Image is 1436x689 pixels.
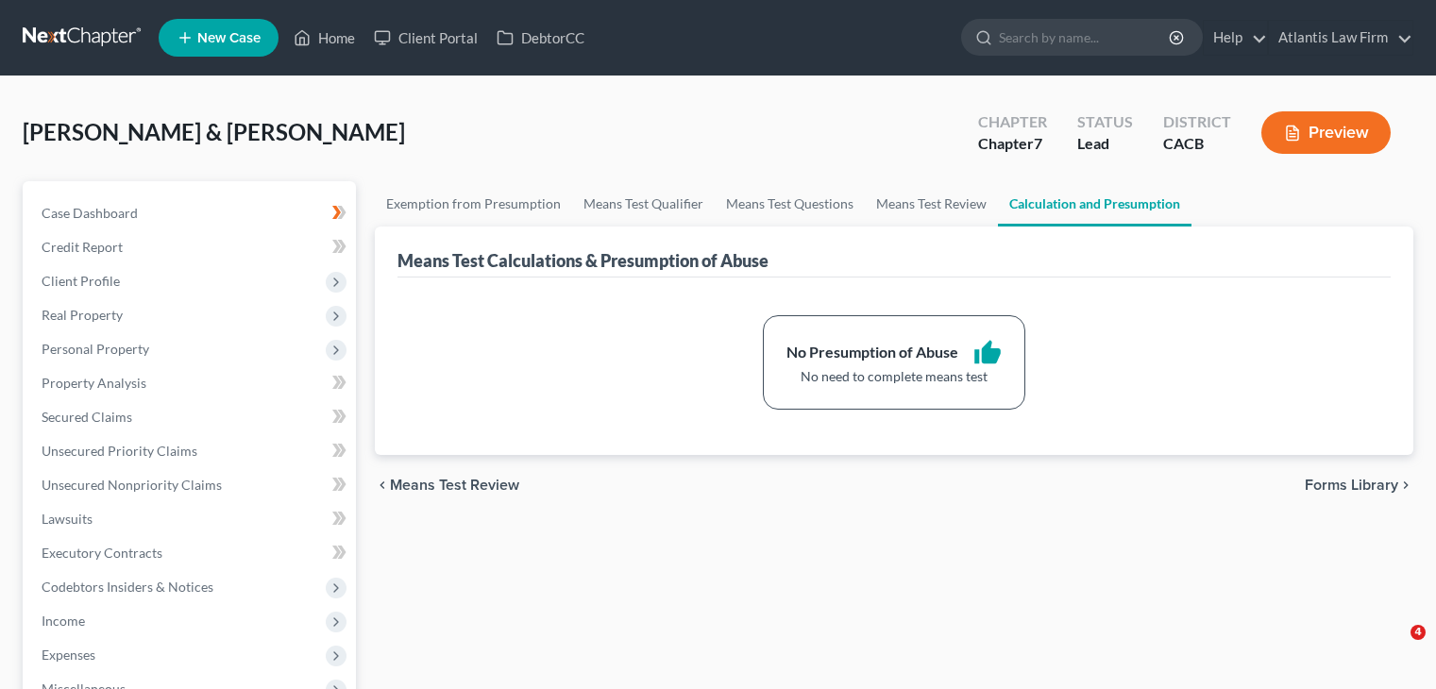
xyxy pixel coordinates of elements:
a: Lawsuits [26,502,356,536]
span: Property Analysis [42,375,146,391]
i: chevron_left [375,478,390,493]
a: Exemption from Presumption [375,181,572,227]
span: Secured Claims [42,409,132,425]
div: Chapter [978,133,1047,155]
a: Atlantis Law Firm [1269,21,1412,55]
div: Status [1077,111,1133,133]
span: Codebtors Insiders & Notices [42,579,213,595]
a: Case Dashboard [26,196,356,230]
span: [PERSON_NAME] & [PERSON_NAME] [23,118,405,145]
span: Credit Report [42,239,123,255]
a: Unsecured Nonpriority Claims [26,468,356,502]
span: Real Property [42,307,123,323]
a: Home [284,21,364,55]
span: Lawsuits [42,511,93,527]
a: Secured Claims [26,400,356,434]
a: Means Test Questions [715,181,865,227]
a: Executory Contracts [26,536,356,570]
span: Income [42,613,85,629]
div: Chapter [978,111,1047,133]
span: 4 [1411,625,1426,640]
a: Means Test Review [865,181,998,227]
a: Property Analysis [26,366,356,400]
span: Executory Contracts [42,545,162,561]
span: Personal Property [42,341,149,357]
i: chevron_right [1398,478,1413,493]
span: Expenses [42,647,95,663]
div: District [1163,111,1231,133]
div: Means Test Calculations & Presumption of Abuse [397,249,769,272]
a: Credit Report [26,230,356,264]
iframe: Intercom live chat [1372,625,1417,670]
a: DebtorCC [487,21,594,55]
span: Forms Library [1305,478,1398,493]
i: thumb_up [973,339,1002,367]
span: Case Dashboard [42,205,138,221]
a: Means Test Qualifier [572,181,715,227]
input: Search by name... [999,20,1172,55]
span: Means Test Review [390,478,519,493]
button: Forms Library chevron_right [1305,478,1413,493]
button: chevron_left Means Test Review [375,478,519,493]
span: Unsecured Nonpriority Claims [42,477,222,493]
div: Lead [1077,133,1133,155]
a: Unsecured Priority Claims [26,434,356,468]
a: Help [1204,21,1267,55]
span: Client Profile [42,273,120,289]
a: Client Portal [364,21,487,55]
span: 7 [1034,134,1042,152]
a: Calculation and Presumption [998,181,1191,227]
span: Unsecured Priority Claims [42,443,197,459]
div: No Presumption of Abuse [786,342,958,363]
div: CACB [1163,133,1231,155]
div: No need to complete means test [786,367,1002,386]
button: Preview [1261,111,1391,154]
span: New Case [197,31,261,45]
